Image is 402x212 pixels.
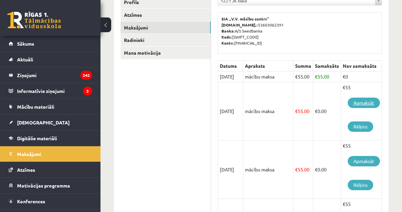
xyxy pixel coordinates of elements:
[221,34,232,40] b: Kods:
[293,82,313,141] td: 55.00
[9,194,92,209] a: Konferences
[9,36,92,51] a: Sākums
[348,180,373,190] a: Rēķins
[80,71,92,80] i: 242
[221,16,378,46] p: 53603062391 A/S Swedbanka [SWIFT_CODE] [FINANCIAL_ID]
[243,61,293,71] th: Apraksts
[221,40,234,46] b: Konts:
[17,56,33,62] span: Aktuāli
[313,61,341,71] th: Samaksāts
[9,67,92,83] a: Ziņojumi242
[121,21,211,34] a: Maksājumi
[315,108,318,114] span: €
[295,108,298,114] span: €
[218,71,243,82] td: [DATE]
[17,182,70,189] span: Motivācijas programma
[243,141,293,199] td: mācību maksa
[348,156,380,166] a: Apmaksāt
[295,166,298,172] span: €
[7,12,61,29] a: Rīgas 1. Tālmācības vidusskola
[17,135,57,141] span: Digitālie materiāli
[293,141,313,199] td: 55.00
[218,141,243,199] td: [DATE]
[17,146,92,162] legend: Maksājumi
[17,104,54,110] span: Mācību materiāli
[218,82,243,141] td: [DATE]
[17,167,35,173] span: Atzīmes
[348,98,380,108] a: Apmaksāt
[341,82,382,141] td: €55
[9,52,92,67] a: Aktuāli
[9,178,92,193] a: Motivācijas programma
[9,130,92,146] a: Digitālie materiāli
[243,71,293,82] td: mācību maksa
[17,67,92,83] legend: Ziņojumi
[341,61,382,71] th: Nav samaksāts
[9,83,92,99] a: Informatīvie ziņojumi3
[9,162,92,177] a: Atzīmes
[121,34,211,46] a: Radinieki
[9,115,92,130] a: [DEMOGRAPHIC_DATA]
[295,73,298,79] span: €
[315,73,318,79] span: €
[121,47,211,59] a: Mana motivācija
[348,121,373,132] a: Rēķins
[17,41,34,47] span: Sākums
[17,83,92,99] legend: Informatīvie ziņojumi
[221,22,258,28] b: [DOMAIN_NAME].:
[9,99,92,114] a: Mācību materiāli
[313,71,341,82] td: 55.00
[218,61,243,71] th: Datums
[121,9,211,21] a: Atzīmes
[313,141,341,199] td: 0.00
[221,28,235,34] b: Banka:
[83,87,92,96] i: 3
[293,71,313,82] td: 55.00
[293,61,313,71] th: Summa
[221,16,269,21] b: SIA „V.V. mācību centrs”
[341,71,382,82] td: €0
[17,198,45,204] span: Konferences
[313,82,341,141] td: 0.00
[341,141,382,199] td: €55
[9,146,92,162] a: Maksājumi
[17,119,70,125] span: [DEMOGRAPHIC_DATA]
[315,166,318,172] span: €
[243,82,293,141] td: mācību maksa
